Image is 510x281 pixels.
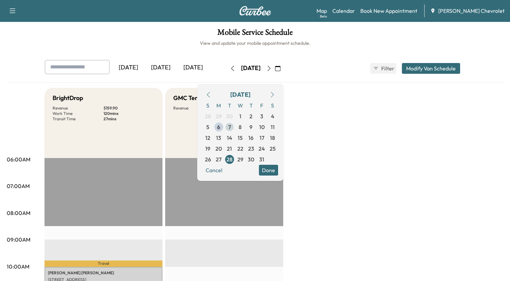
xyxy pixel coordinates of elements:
[230,90,250,99] div: [DATE]
[320,14,327,19] div: Beta
[246,100,257,111] span: T
[238,134,243,142] span: 15
[213,100,224,111] span: M
[227,155,233,163] span: 28
[260,134,264,142] span: 17
[217,123,220,131] span: 6
[239,123,242,131] span: 8
[216,134,221,142] span: 13
[259,155,264,163] span: 31
[53,111,103,116] p: Work Time
[438,7,505,15] span: [PERSON_NAME] Chevrolet
[317,7,327,15] a: MapBeta
[248,134,253,142] span: 16
[248,155,254,163] span: 30
[173,93,208,103] h5: GMC Terrain
[241,64,261,72] div: [DATE]
[402,63,460,74] button: Modify Van Schedule
[48,270,159,276] p: [PERSON_NAME] [PERSON_NAME]
[53,93,83,103] h5: BrightDrop
[257,100,267,111] span: F
[7,209,30,217] p: 08:00AM
[259,165,278,176] button: Done
[205,155,211,163] span: 26
[239,112,241,120] span: 1
[44,260,162,267] p: Travel
[216,112,222,120] span: 29
[7,40,503,46] h6: View and update your mobile appointment schedule.
[249,112,252,120] span: 2
[370,63,396,74] button: Filter
[270,145,276,153] span: 25
[259,123,265,131] span: 10
[7,262,29,271] p: 10:00AM
[53,105,103,111] p: Revenue
[332,7,355,15] a: Calendar
[206,123,209,131] span: 5
[7,236,30,244] p: 09:00AM
[205,112,211,120] span: 28
[216,155,221,163] span: 27
[270,134,275,142] span: 18
[271,112,274,120] span: 4
[173,105,224,111] p: Revenue
[267,100,278,111] span: S
[205,145,210,153] span: 19
[224,100,235,111] span: T
[228,123,231,131] span: 7
[227,134,232,142] span: 14
[103,105,154,111] p: $ 159.90
[271,123,275,131] span: 11
[203,100,213,111] span: S
[381,64,393,72] span: Filter
[7,182,30,190] p: 07:00AM
[235,100,246,111] span: W
[239,6,271,15] img: Curbee Logo
[227,145,232,153] span: 21
[226,112,233,120] span: 30
[205,134,210,142] span: 12
[103,116,154,122] p: 27 mins
[7,28,503,40] h1: Mobile Service Schedule
[53,116,103,122] p: Transit Time
[360,7,417,15] a: Book New Appointment
[249,123,252,131] span: 9
[237,155,243,163] span: 29
[260,112,263,120] span: 3
[203,165,226,176] button: Cancel
[7,155,30,163] p: 06:00AM
[215,145,222,153] span: 20
[145,60,177,75] div: [DATE]
[248,145,254,153] span: 23
[237,145,243,153] span: 22
[103,111,154,116] p: 120 mins
[112,60,145,75] div: [DATE]
[177,60,209,75] div: [DATE]
[259,145,265,153] span: 24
